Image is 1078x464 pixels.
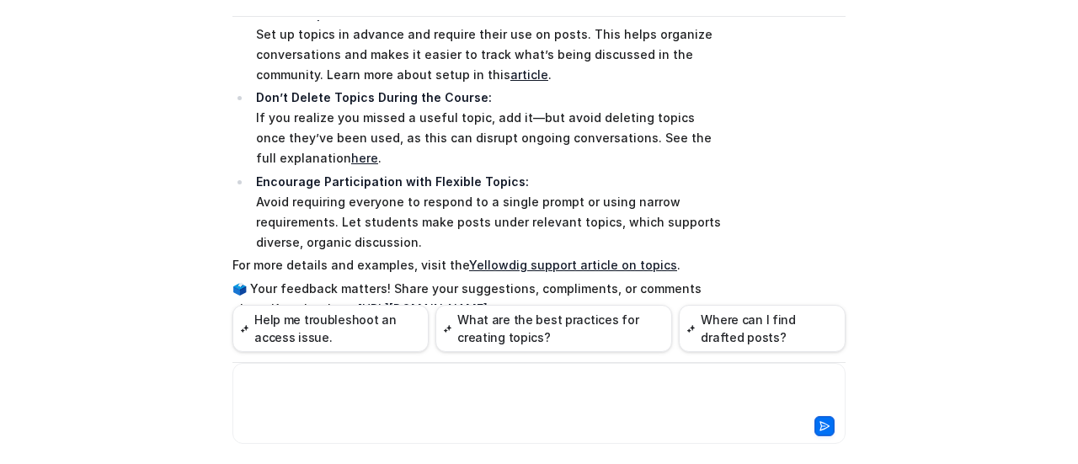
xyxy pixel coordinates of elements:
a: here [351,151,378,165]
button: Help me troubleshoot an access issue. [232,305,429,352]
p: Set up topics in advance and require their use on posts. This helps organize conversations and ma... [256,4,725,85]
p: If you realize you missed a useful topic, add it—but avoid deleting topics once they’ve been used... [256,88,725,168]
a: article [510,67,548,82]
p: 🗳️ Your feedback matters! Share your suggestions, compliments, or comments about Knowbot here: [232,279,725,319]
button: Where can I find drafted posts? [679,305,846,352]
button: What are the best practices for creating topics? [435,305,672,352]
strong: Don’t Delete Topics During the Course: [256,90,492,104]
strong: Encourage Participation with Flexible Topics: [256,174,529,189]
a: Yellowdig support article on topics [469,258,677,272]
strong: Create Topics Before the Course Starts: [256,7,502,21]
p: For more details and examples, visit the . [232,255,725,275]
a: [URL][DOMAIN_NAME] [358,301,488,316]
p: Avoid requiring everyone to respond to a single prompt or using narrow requirements. Let students... [256,172,725,253]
